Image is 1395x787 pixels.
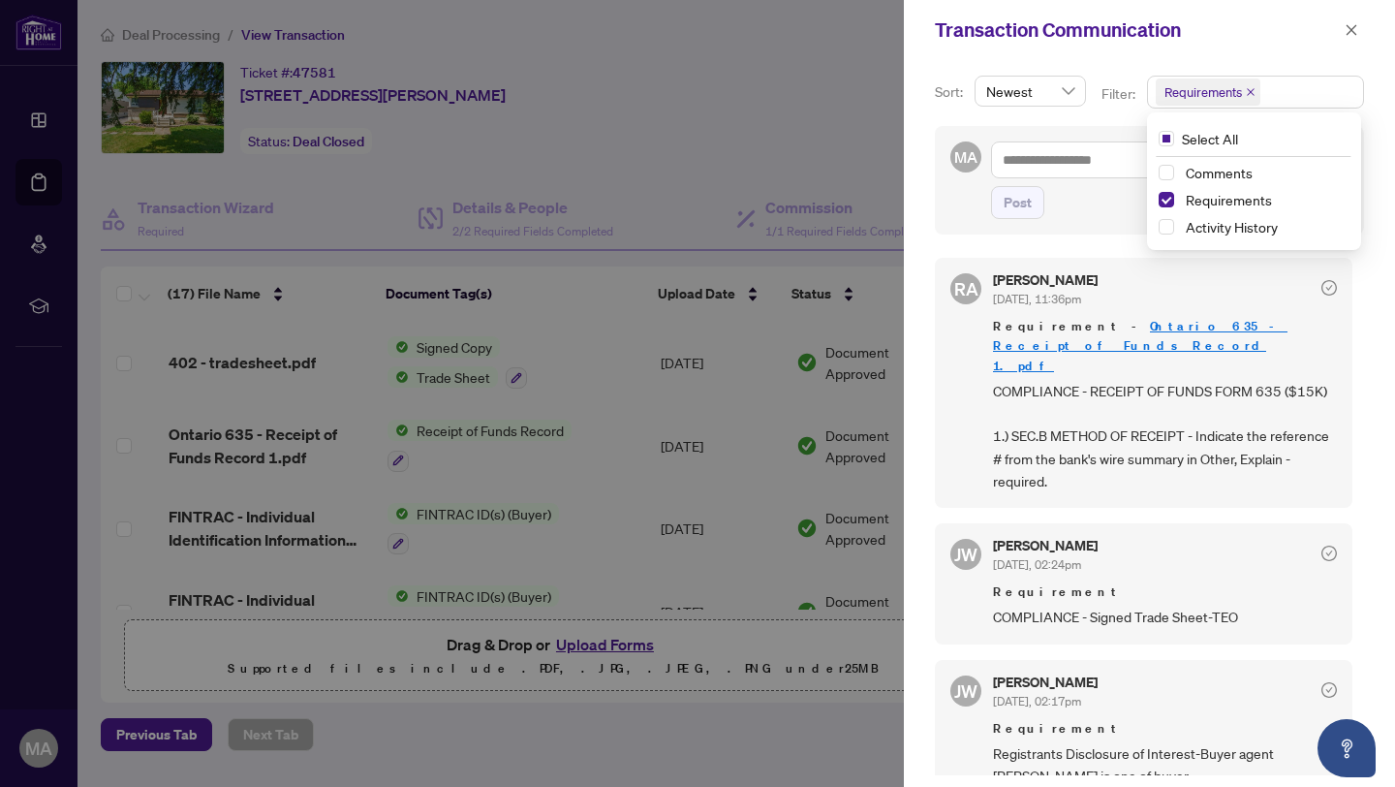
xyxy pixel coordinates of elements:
[954,145,977,169] span: MA
[954,677,977,705] span: JW
[991,186,1044,219] button: Post
[1159,192,1174,207] span: Select Requirements
[954,541,977,568] span: JW
[993,292,1081,306] span: [DATE], 11:36pm
[993,582,1337,602] span: Requirement
[993,318,1287,373] a: Ontario 635 - Receipt of Funds Record 1.pdf
[935,16,1339,45] div: Transaction Communication
[1186,164,1253,181] span: Comments
[993,539,1098,552] h5: [PERSON_NAME]
[993,317,1337,375] span: Requirement -
[1321,546,1337,561] span: check-circle
[1164,82,1242,102] span: Requirements
[1156,79,1260,106] span: Requirements
[1321,682,1337,698] span: check-circle
[986,77,1074,106] span: Newest
[935,81,967,103] p: Sort:
[1178,188,1349,211] span: Requirements
[1159,219,1174,235] span: Select Activity History
[993,380,1337,493] span: COMPLIANCE - RECEIPT OF FUNDS FORM 635 ($15K) 1.) SEC.B METHOD OF RECEIPT - Indicate the referenc...
[1178,161,1349,184] span: Comments
[1178,215,1349,238] span: Activity History
[1317,719,1376,777] button: Open asap
[1246,87,1255,97] span: close
[1321,280,1337,296] span: check-circle
[954,275,978,302] span: RA
[1186,218,1278,236] span: Activity History
[993,719,1337,739] span: Requirement
[1174,128,1246,149] span: Select All
[993,694,1081,708] span: [DATE], 02:17pm
[993,557,1081,572] span: [DATE], 02:24pm
[1345,23,1358,37] span: close
[993,273,1098,287] h5: [PERSON_NAME]
[993,606,1337,628] span: COMPLIANCE - Signed Trade Sheet-TEO
[993,676,1098,689] h5: [PERSON_NAME]
[1186,191,1272,208] span: Requirements
[1101,83,1138,105] p: Filter:
[1159,165,1174,180] span: Select Comments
